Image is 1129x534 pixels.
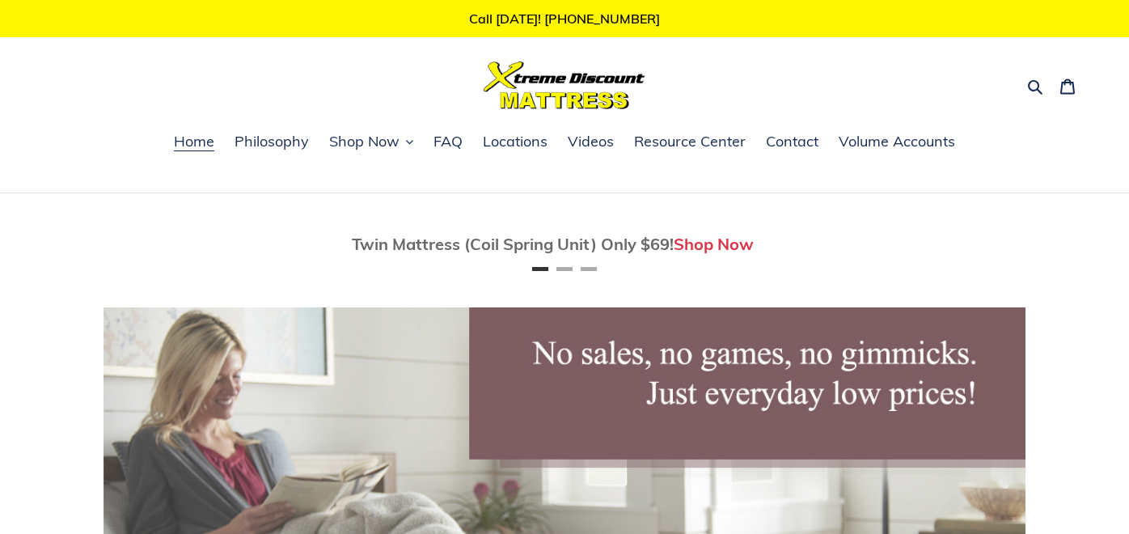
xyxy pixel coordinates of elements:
span: Videos [568,132,614,151]
button: Page 3 [581,267,597,271]
span: Twin Mattress (Coil Spring Unit) Only $69! [352,234,674,254]
a: Shop Now [674,234,754,254]
img: Xtreme Discount Mattress [484,61,645,109]
a: Locations [475,130,556,155]
a: Videos [560,130,622,155]
a: Home [166,130,222,155]
a: FAQ [425,130,471,155]
span: Resource Center [634,132,746,151]
span: FAQ [433,132,463,151]
span: Shop Now [329,132,400,151]
button: Page 2 [556,267,573,271]
a: Volume Accounts [831,130,963,155]
span: Philosophy [235,132,309,151]
span: Contact [766,132,818,151]
button: Page 1 [532,267,548,271]
span: Locations [483,132,548,151]
a: Resource Center [626,130,754,155]
span: Volume Accounts [839,132,955,151]
button: Shop Now [321,130,421,155]
a: Contact [758,130,827,155]
a: Philosophy [226,130,317,155]
span: Home [174,132,214,151]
